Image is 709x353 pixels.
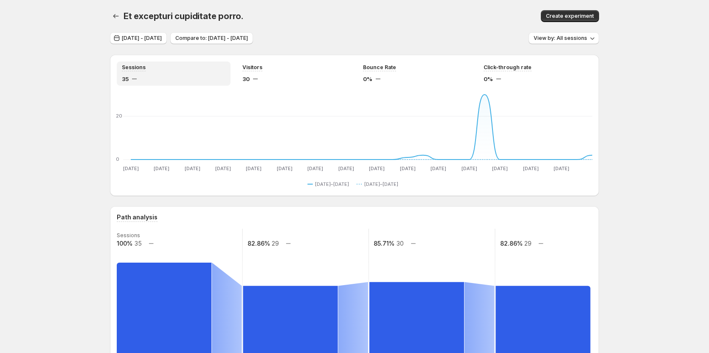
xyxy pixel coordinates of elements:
span: Compare to: [DATE] - [DATE] [175,35,248,42]
text: [DATE] [154,165,169,171]
button: [DATE] - [DATE] [110,32,167,44]
text: [DATE] [554,165,569,171]
text: [DATE] [338,165,354,171]
span: Visitors [242,64,262,71]
text: [DATE] [523,165,539,171]
text: Sessions [117,232,140,238]
span: 0% [363,75,372,83]
text: 20 [116,113,122,119]
text: [DATE] [185,165,200,171]
text: [DATE] [123,165,139,171]
span: 35 [122,75,129,83]
text: 29 [272,240,279,247]
span: 30 [242,75,250,83]
button: View by: All sessions [529,32,599,44]
text: [DATE] [492,165,508,171]
span: [DATE]–[DATE] [364,181,398,188]
text: 85.71% [374,240,394,247]
text: [DATE] [215,165,231,171]
text: [DATE] [400,165,416,171]
text: [DATE] [369,165,385,171]
text: [DATE] [277,165,293,171]
text: [DATE] [246,165,262,171]
span: View by: All sessions [534,35,587,42]
span: Click-through rate [484,64,532,71]
span: Create experiment [546,13,594,20]
button: [DATE]–[DATE] [357,179,402,189]
button: [DATE]–[DATE] [307,179,352,189]
h3: Path analysis [117,213,158,221]
span: Sessions [122,64,146,71]
text: [DATE] [307,165,323,171]
text: [DATE] [430,165,446,171]
button: Create experiment [541,10,599,22]
text: 30 [397,240,404,247]
text: 29 [524,240,532,247]
span: 0% [484,75,493,83]
text: 82.86% [248,240,270,247]
span: [DATE] - [DATE] [122,35,162,42]
span: Et excepturi cupiditate porro. [124,11,243,21]
text: 100% [117,240,132,247]
text: 82.86% [500,240,523,247]
span: Bounce Rate [363,64,396,71]
span: [DATE]–[DATE] [315,181,349,188]
button: Compare to: [DATE] - [DATE] [170,32,253,44]
text: [DATE] [461,165,477,171]
text: 35 [135,240,142,247]
text: 0 [116,156,119,162]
